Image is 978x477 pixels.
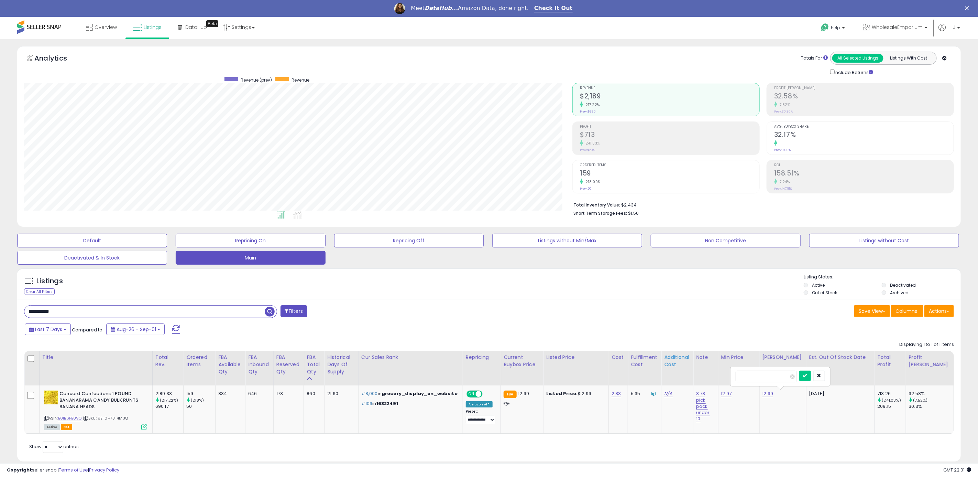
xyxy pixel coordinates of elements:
[777,102,790,107] small: 7.52%
[466,409,495,424] div: Preset:
[832,54,883,63] button: All Selected Listings
[583,141,600,146] small: 241.03%
[573,210,627,216] b: Short Term Storage Fees:
[909,391,954,397] div: 32.58%
[858,17,933,39] a: WholesaleEmporium
[292,77,309,83] span: Revenue
[913,397,928,403] small: (7.52%)
[17,234,167,247] button: Default
[25,324,71,335] button: Last 7 Days
[467,391,476,397] span: ON
[191,397,204,403] small: (218%)
[44,424,60,430] span: All listings currently available for purchase on Amazon
[573,202,620,208] b: Total Inventory Value:
[628,210,639,216] span: $1.50
[186,391,215,397] div: 159
[696,390,710,422] a: 3.78 pick pack under 10
[890,282,916,288] label: Deactivated
[809,391,869,397] p: [DATE]
[774,109,793,114] small: Prev: 30.30%
[482,391,493,397] span: OFF
[411,5,529,12] div: Meet Amazon Data, done right.
[696,354,715,361] div: Note
[376,400,398,407] span: 16322491
[307,391,319,397] div: 860
[36,276,63,286] h5: Listings
[762,354,803,361] div: [PERSON_NAME]
[117,326,156,333] span: Aug-26 - Sep-01
[83,415,128,421] span: | SKU: 9E-0H73-4M3Q
[248,391,268,397] div: 646
[44,391,58,404] img: 51E-37ja3SL._SL40_.jpg
[492,234,642,247] button: Listings without Min/Max
[382,390,458,397] span: grocery_display_on_website
[943,467,971,473] span: 2025-09-9 22:01 GMT
[7,467,119,474] div: seller snap | |
[361,390,378,397] span: #8,000
[29,443,79,450] span: Show: entries
[218,354,242,375] div: FBA Available Qty
[334,234,484,247] button: Repricing Off
[580,92,759,102] h2: $2,189
[128,17,167,38] a: Listings
[281,305,307,317] button: Filters
[777,179,790,184] small: 7.24%
[504,354,540,368] div: Current Buybox Price
[664,390,672,397] a: N/A
[899,341,954,348] div: Displaying 1 to 1 of 1 items
[276,354,301,375] div: FBA Reserved Qty
[206,20,218,27] div: Tooltip anchor
[218,391,240,397] div: 834
[612,390,621,397] a: 2.83
[774,169,954,179] h2: 158.51%
[546,354,606,361] div: Listed Price
[361,391,458,397] p: in
[878,391,906,397] div: 713.26
[361,354,460,361] div: Cur Sales Rank
[7,467,32,473] strong: Copyright
[580,169,759,179] h2: 159
[518,390,529,397] span: 12.99
[965,6,972,10] div: Close
[425,5,458,11] i: DataHub...
[924,305,954,317] button: Actions
[878,403,906,410] div: 209.15
[327,354,355,375] div: Historical Days Of Supply
[241,77,272,83] span: Revenue (prev)
[821,23,829,32] i: Get Help
[631,391,656,397] div: 5.35
[173,17,212,38] a: DataHub
[248,354,270,375] div: FBA inbound Qty
[909,403,954,410] div: 30.3%
[466,401,493,407] div: Amazon AI *
[801,55,828,62] div: Totals For
[186,403,215,410] div: 50
[106,324,165,335] button: Aug-26 - Sep-01
[186,354,212,368] div: Ordered Items
[176,234,326,247] button: Repricing On
[774,92,954,102] h2: 32.58%
[890,290,909,296] label: Archived
[95,24,117,31] span: Overview
[872,24,923,31] span: WholesaleEmporium
[895,308,917,315] span: Columns
[17,251,167,265] button: Deactivated & In Stock
[774,125,954,129] span: Avg. Buybox Share
[774,148,791,152] small: Prev: 0.00%
[882,397,901,403] small: (241.03%)
[155,403,183,410] div: 690.17
[580,131,759,140] h2: $713
[883,54,934,63] button: Listings With Cost
[612,354,625,361] div: Cost
[218,17,260,38] a: Settings
[809,354,872,361] div: Est. Out Of Stock Date
[909,354,951,368] div: Profit [PERSON_NAME]
[947,24,955,31] span: Hi J
[812,290,837,296] label: Out of Stock
[580,86,759,90] span: Revenue
[580,109,596,114] small: Prev: $690
[831,25,840,31] span: Help
[34,53,80,65] h5: Analytics
[938,24,960,39] a: Hi J
[327,391,353,397] div: 21.60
